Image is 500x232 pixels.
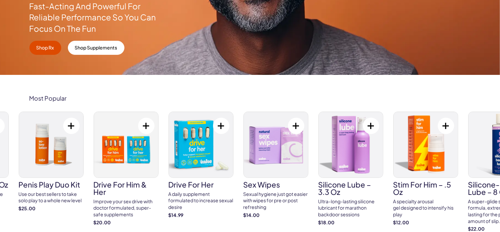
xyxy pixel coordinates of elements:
[169,112,233,218] a: drive for her drive for her A daily supplement formulated to increase sexual desire $14.99
[19,112,83,178] img: penis play duo kit
[94,198,159,218] div: Improve your sex drive with doctor formulated, super-safe supplements
[29,41,61,55] a: Shop Rx
[68,41,124,55] a: Shop Supplements
[243,112,308,218] a: sex wipes sex wipes Sexual hygiene just got easier with wipes for pre or post refreshing $14.00
[244,112,308,178] img: sex wipes
[169,112,233,178] img: drive for her
[394,112,458,178] img: Stim For Him – .5 oz
[19,191,84,204] div: Use our best sellers to take solo play to a whole new level
[318,112,383,226] a: Silicone Lube – 3.3 oz Silicone Lube – 3.3 oz Ultra-long-lasting silicone lubricant for marathon ...
[243,181,308,188] h3: sex wipes
[393,219,458,226] strong: $12.00
[94,112,159,226] a: drive for him & her drive for him & her Improve your sex drive with doctor formulated, super-safe...
[393,181,458,196] h3: Stim For Him – .5 oz
[169,212,233,219] strong: $14.99
[169,191,233,211] div: A daily supplement formulated to increase sexual desire
[243,212,308,219] strong: $14.00
[94,219,159,226] strong: $20.00
[243,191,308,211] div: Sexual hygiene just got easier with wipes for pre or post refreshing
[29,1,157,34] p: Fast-Acting And Powerful For Reliable Performance So You Can Focus On The Fun
[318,181,383,196] h3: Silicone Lube – 3.3 oz
[19,205,84,212] strong: $25.00
[319,112,383,178] img: Silicone Lube – 3.3 oz
[318,219,383,226] strong: $18.00
[393,112,458,226] a: Stim For Him – .5 oz Stim For Him – .5 oz A specialty arousal gel designed to intensify his play ...
[94,112,158,178] img: drive for him & her
[19,112,84,212] a: penis play duo kit penis play duo kit Use our best sellers to take solo play to a whole new level...
[94,181,159,196] h3: drive for him & her
[19,181,84,188] h3: penis play duo kit
[393,198,458,218] div: A specialty arousal gel designed to intensify his play
[318,198,383,218] div: Ultra-long-lasting silicone lubricant for marathon backdoor sessions
[169,181,233,188] h3: drive for her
